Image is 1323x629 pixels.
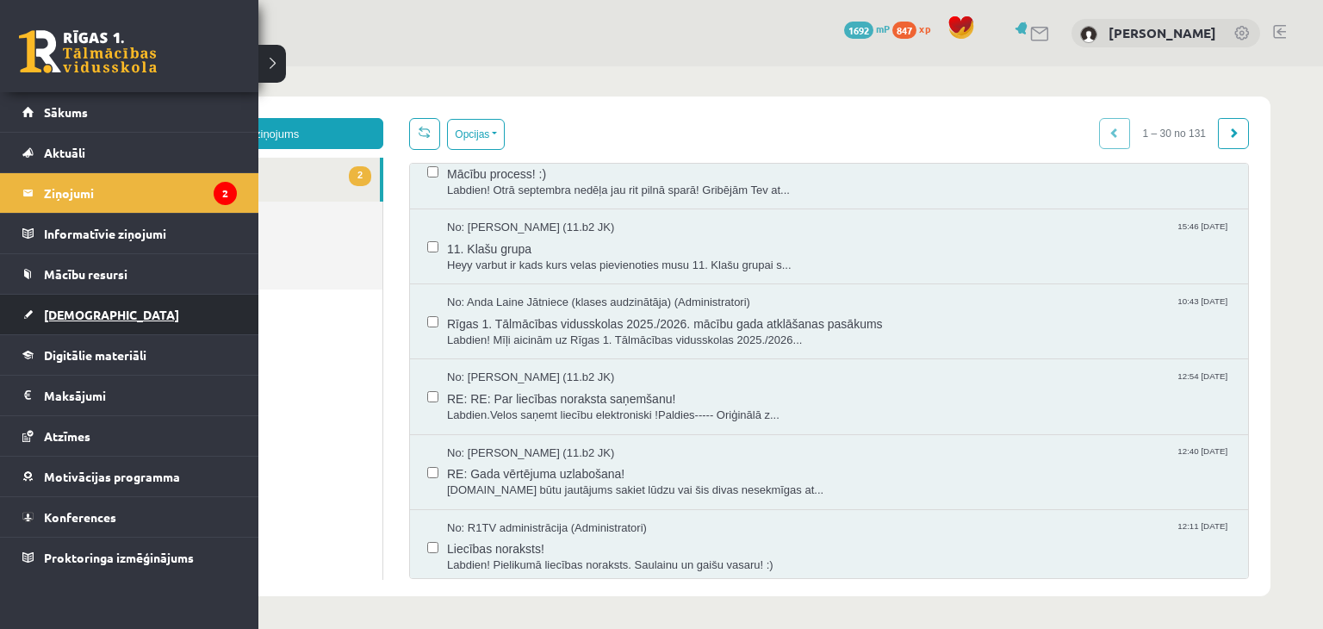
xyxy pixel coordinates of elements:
[22,335,237,375] a: Digitālie materiāli
[378,320,1162,341] span: RE: RE: Par liecības noraksta saņemšanu!
[1109,24,1216,41] a: [PERSON_NAME]
[378,341,1162,358] span: Labdien.Velos saņemt liecību elektroniski !Paldies----- Oriģinālā z...
[44,469,180,484] span: Motivācijas programma
[44,104,88,120] span: Sākums
[44,266,127,282] span: Mācību resursi
[1105,228,1162,241] span: 10:43 [DATE]
[378,153,1162,207] a: No: [PERSON_NAME] (11.b2 JK) 15:46 [DATE] 11. Klašu grupa Heyy varbut ir kads kurs velas pievieno...
[378,470,1162,491] span: Liecības noraksts!
[44,173,237,213] legend: Ziņojumi
[44,428,90,444] span: Atzīmes
[22,497,237,537] a: Konferences
[378,454,578,470] span: No: R1TV administrācija (Administratori)
[378,95,1162,116] span: Mācību process! :)
[214,182,237,205] i: 2
[22,295,237,334] a: [DEMOGRAPHIC_DATA]
[44,376,237,415] legend: Maksājumi
[1105,303,1162,316] span: 12:54 [DATE]
[892,22,916,39] span: 847
[22,376,237,415] a: Maksājumi
[19,30,157,73] a: Rīgas 1. Tālmācības vidusskola
[52,52,314,83] a: Jauns ziņojums
[22,173,237,213] a: Ziņojumi2
[280,100,302,120] span: 2
[1105,379,1162,392] span: 12:40 [DATE]
[44,550,194,565] span: Proktoringa izmēģinājums
[378,416,1162,433] span: [DOMAIN_NAME] būtu jautājums sakiet lūdzu vai šis divas nesekmīgas at...
[378,491,1162,508] span: Labdien! Pielikumā liecības noraksts. Saulainu un gaišu vasaru! :)
[44,145,85,160] span: Aktuāli
[22,92,237,132] a: Sākums
[378,170,1162,191] span: 11. Klašu grupa
[22,254,237,294] a: Mācību resursi
[378,53,436,84] button: Opcijas
[378,116,1162,133] span: Labdien! Otrā septembra nedēļa jau rit pilnā sparā! Gribējām Tev at...
[378,303,1162,357] a: No: [PERSON_NAME] (11.b2 JK) 12:54 [DATE] RE: RE: Par liecības noraksta saņemšanu! Labdien.Velos ...
[22,133,237,172] a: Aktuāli
[919,22,930,35] span: xp
[44,509,116,525] span: Konferences
[1105,153,1162,166] span: 15:46 [DATE]
[378,245,1162,266] span: Rīgas 1. Tālmācības vidusskolas 2025./2026. mācību gada atklāšanas pasākums
[892,22,939,35] a: 847 xp
[1080,26,1097,43] img: Marta Laķe
[22,214,237,253] a: Informatīvie ziņojumi
[378,153,545,170] span: No: [PERSON_NAME] (11.b2 JK)
[44,307,179,322] span: [DEMOGRAPHIC_DATA]
[378,228,681,245] span: No: Anda Laine Jātniece (klases audzinātāja) (Administratori)
[52,91,311,135] a: 2Ienākošie
[52,135,314,179] a: Nosūtītie
[378,379,545,395] span: No: [PERSON_NAME] (11.b2 JK)
[378,266,1162,283] span: Labdien! Mīļi aicinām uz Rīgas 1. Tālmācības vidusskolas 2025./2026...
[378,395,1162,416] span: RE: Gada vērtējuma uzlabošana!
[378,379,1162,433] a: No: [PERSON_NAME] (11.b2 JK) 12:40 [DATE] RE: Gada vērtējuma uzlabošana! [DOMAIN_NAME] būtu jautā...
[1061,52,1150,83] span: 1 – 30 no 131
[378,454,1162,508] a: No: R1TV administrācija (Administratori) 12:11 [DATE] Liecības noraksts! Labdien! Pielikumā liecī...
[22,457,237,496] a: Motivācijas programma
[378,303,545,320] span: No: [PERSON_NAME] (11.b2 JK)
[22,538,237,577] a: Proktoringa izmēģinājums
[44,347,146,363] span: Digitālie materiāli
[22,416,237,456] a: Atzīmes
[1105,454,1162,467] span: 12:11 [DATE]
[378,78,1162,132] a: Mācību process! :) Labdien! Otrā septembra nedēļa jau rit pilnā sparā! Gribējām Tev at...
[876,22,890,35] span: mP
[378,191,1162,208] span: Heyy varbut ir kads kurs velas pievienoties musu 11. Klašu grupai s...
[844,22,890,35] a: 1692 mP
[44,214,237,253] legend: Informatīvie ziņojumi
[844,22,873,39] span: 1692
[52,179,314,223] a: Dzēstie
[378,228,1162,282] a: No: Anda Laine Jātniece (klases audzinātāja) (Administratori) 10:43 [DATE] Rīgas 1. Tālmācības vi...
